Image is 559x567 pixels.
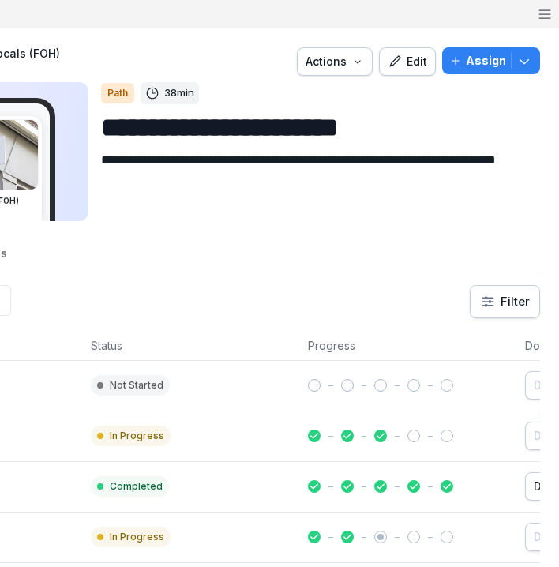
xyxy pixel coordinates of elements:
[471,286,539,317] button: Filter
[110,429,164,443] p: In Progress
[480,294,530,310] div: Filter
[101,83,134,103] div: Path
[84,331,302,361] th: Status
[164,85,194,101] p: 38 min
[388,53,427,70] div: Edit
[466,52,506,69] p: Assign
[302,331,519,361] th: Progress
[442,47,540,74] button: Assign
[297,47,373,76] button: Actions
[110,378,163,392] p: Not Started
[306,53,364,70] div: Actions
[110,530,164,544] p: In Progress
[379,47,436,76] button: Edit
[110,479,163,494] p: Completed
